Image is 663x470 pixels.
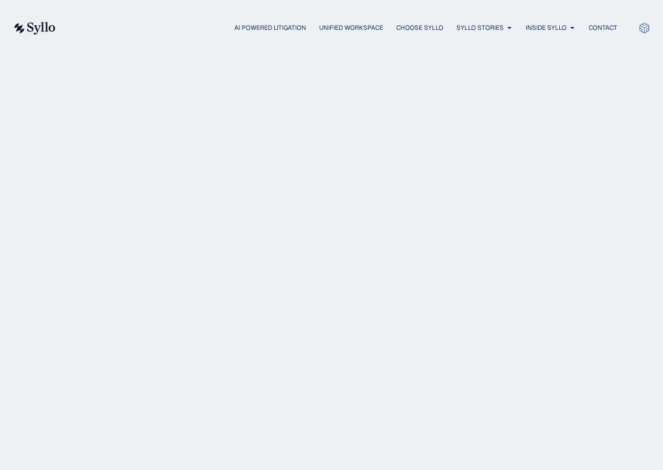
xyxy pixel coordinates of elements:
[526,23,567,32] a: Inside Syllo
[77,23,617,33] nav: Menu
[234,23,306,32] a: AI Powered Litigation
[457,23,504,32] a: Syllo Stories
[396,23,443,32] a: Choose Syllo
[319,23,383,32] a: Unified Workspace
[589,23,617,32] a: Contact
[77,23,617,33] div: Menu Toggle
[13,22,56,35] img: syllo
